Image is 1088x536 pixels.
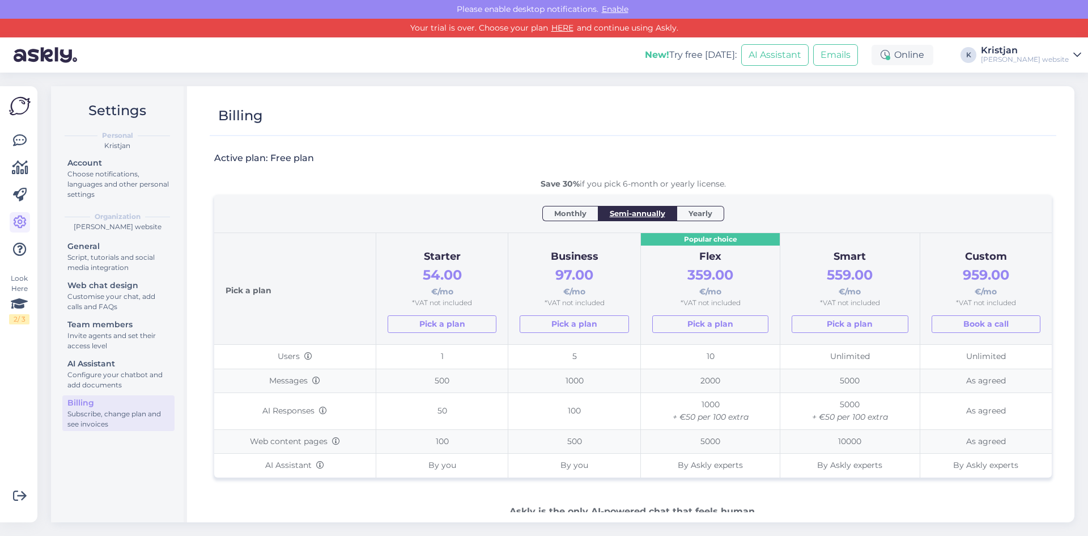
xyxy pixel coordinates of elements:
[652,315,768,333] a: Pick a plan
[388,264,497,298] div: €/mo
[780,344,920,369] td: Unlimited
[376,344,508,369] td: 1
[688,208,712,219] span: Yearly
[67,169,169,200] div: Choose notifications, languages and other personal settings
[640,369,780,393] td: 2000
[62,278,175,314] a: Web chat designCustomise your chat, add calls and FAQs
[520,315,629,333] a: Pick a plan
[652,264,768,298] div: €/mo
[67,331,169,351] div: Invite agents and set their access level
[920,429,1052,454] td: As agreed
[792,315,908,333] a: Pick a plan
[9,314,29,324] div: 2 / 3
[932,298,1040,309] div: *VAT not included
[62,239,175,275] a: GeneralScript, tutorials and social media integration
[932,264,1040,298] div: €/mo
[541,179,580,189] b: Save 30%
[520,249,629,265] div: Business
[673,412,749,422] i: + €50 per 100 extra
[67,240,169,252] div: General
[520,298,629,309] div: *VAT not included
[67,358,169,370] div: AI Assistant
[981,55,1069,64] div: [PERSON_NAME] website
[67,280,169,292] div: Web chat design
[827,267,873,283] span: 559.00
[508,344,641,369] td: 5
[9,273,29,324] div: Look Here
[508,429,641,454] td: 500
[62,155,175,201] a: AccountChoose notifications, languages and other personal settings
[652,298,768,309] div: *VAT not included
[214,344,376,369] td: Users
[214,505,1052,532] div: We help leading teams build trust, 24/7.
[792,298,908,309] div: *VAT not included
[981,46,1069,55] div: Kristjan
[687,267,733,283] span: 359.00
[555,267,593,283] span: 97.00
[920,454,1052,478] td: By Askly experts
[102,130,133,141] b: Personal
[214,178,1052,190] div: if you pick 6-month or yearly license.
[60,100,175,121] h2: Settings
[67,397,169,409] div: Billing
[554,208,586,219] span: Monthly
[932,249,1040,265] div: Custom
[214,369,376,393] td: Messages
[60,222,175,232] div: [PERSON_NAME] website
[67,157,169,169] div: Account
[963,267,1009,283] span: 959.00
[376,429,508,454] td: 100
[520,264,629,298] div: €/mo
[640,344,780,369] td: 10
[423,267,462,283] span: 54.00
[645,49,669,60] b: New!
[792,249,908,265] div: Smart
[548,23,577,33] a: HERE
[780,369,920,393] td: 5000
[812,412,888,422] i: + €50 per 100 extra
[62,356,175,392] a: AI AssistantConfigure your chatbot and add documents
[645,48,737,62] div: Try free [DATE]:
[741,44,809,66] button: AI Assistant
[640,454,780,478] td: By Askly experts
[960,47,976,63] div: K
[214,393,376,429] td: AI Responses
[920,393,1052,429] td: As agreed
[508,454,641,478] td: By you
[640,393,780,429] td: 1000
[981,46,1081,64] a: Kristjan[PERSON_NAME] website
[67,292,169,312] div: Customise your chat, add calls and FAQs
[641,233,780,246] div: Popular choice
[780,429,920,454] td: 10000
[792,264,908,298] div: €/mo
[388,249,497,265] div: Starter
[640,429,780,454] td: 5000
[67,319,169,331] div: Team members
[509,506,757,517] b: Askly is the only AI-powered chat that feels human.
[376,454,508,478] td: By you
[376,369,508,393] td: 500
[226,244,364,333] div: Pick a plan
[67,370,169,390] div: Configure your chatbot and add documents
[388,315,497,333] a: Pick a plan
[508,393,641,429] td: 100
[9,95,31,117] img: Askly Logo
[214,429,376,454] td: Web content pages
[652,249,768,265] div: Flex
[780,393,920,429] td: 5000
[813,44,858,66] button: Emails
[920,369,1052,393] td: As agreed
[67,252,169,273] div: Script, tutorials and social media integration
[932,315,1040,333] button: Book a call
[508,369,641,393] td: 1000
[214,152,314,164] h3: Active plan: Free plan
[388,298,497,309] div: *VAT not included
[598,4,632,14] span: Enable
[60,141,175,151] div: Kristjan
[67,409,169,429] div: Subscribe, change plan and see invoices
[780,454,920,478] td: By Askly experts
[214,454,376,478] td: AI Assistant
[872,45,933,65] div: Online
[218,105,263,126] div: Billing
[62,395,175,431] a: BillingSubscribe, change plan and see invoices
